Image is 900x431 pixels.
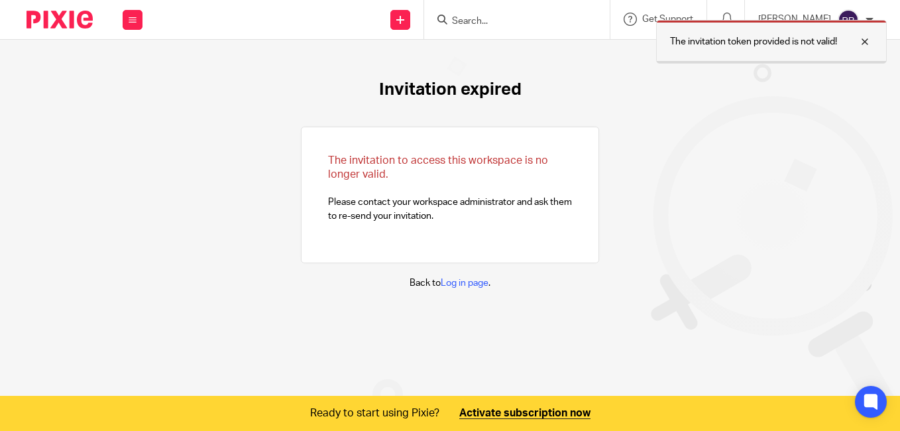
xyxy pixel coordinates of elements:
a: Log in page [441,278,488,288]
img: svg%3E [838,9,859,31]
p: Back to . [410,277,490,290]
p: The invitation token provided is not valid! [670,35,837,48]
span: The invitation to access this workspace is no longer valid. [328,155,548,180]
p: Please contact your workspace administrator and ask them to re-send your invitation. [328,154,572,223]
h1: Invitation expired [379,80,522,100]
img: Pixie [27,11,93,29]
